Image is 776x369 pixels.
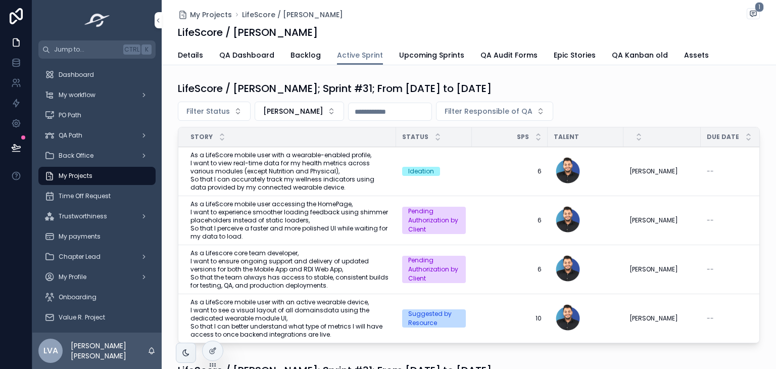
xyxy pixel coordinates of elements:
[408,167,434,176] div: Ideation
[38,288,156,306] a: Onboarding
[612,50,668,60] span: QA Kanban old
[59,152,93,160] span: Back Office
[38,248,156,266] a: Chapter Lead
[629,314,695,322] a: [PERSON_NAME]
[43,345,58,357] span: LVA
[178,46,203,66] a: Details
[554,50,596,60] span: Epic Stories
[707,216,770,224] a: --
[190,133,213,141] span: Story
[402,133,428,141] span: Status
[178,10,232,20] a: My Projects
[402,207,466,234] a: Pending Authorization by Client
[71,341,148,361] p: [PERSON_NAME] [PERSON_NAME]
[219,50,274,60] span: QA Dashboard
[402,167,466,176] a: Ideation
[38,227,156,246] a: My payments
[707,314,770,322] a: --
[190,298,390,339] a: As a LifeScore mobile user with an active wearable device, I want to see a visual layout of all d...
[480,46,538,66] a: QA Audit Forms
[629,265,678,273] span: [PERSON_NAME]
[255,102,344,121] button: Select Button
[59,192,111,200] span: Time Off Request
[38,167,156,185] a: My Projects
[38,86,156,104] a: My workflow
[478,265,542,273] a: 6
[59,212,107,220] span: Trustworthiness
[178,102,251,121] button: Select Button
[478,167,542,175] a: 6
[59,172,92,180] span: My Projects
[554,133,579,141] span: Talent
[59,273,86,281] span: My Profile
[38,207,156,225] a: Trustworthiness
[219,46,274,66] a: QA Dashboard
[123,44,140,55] span: Ctrl
[408,256,460,283] div: Pending Authorization by Client
[684,50,709,60] span: Assets
[38,147,156,165] a: Back Office
[707,167,770,175] a: --
[178,25,318,39] h1: LifeScore / [PERSON_NAME]
[190,10,232,20] span: My Projects
[408,309,460,328] div: Suggested by Resource
[629,216,678,224] span: [PERSON_NAME]
[59,131,82,140] span: QA Path
[707,216,714,224] span: --
[478,216,542,224] a: 6
[554,46,596,66] a: Epic Stories
[59,293,96,301] span: Onboarding
[263,106,323,116] span: [PERSON_NAME]
[755,2,764,12] span: 1
[337,50,383,60] span: Active Sprint
[59,71,94,79] span: Dashboard
[242,10,343,20] a: LifeScore / [PERSON_NAME]
[478,314,542,322] a: 10
[629,314,678,322] span: [PERSON_NAME]
[707,314,714,322] span: --
[81,12,113,28] img: App logo
[707,265,714,273] span: --
[190,249,390,290] a: As a Lifescore core team developer, I want to ensure ongoing support and delivery of updated vers...
[38,126,156,145] a: QA Path
[747,8,760,21] button: 1
[707,167,714,175] span: --
[707,265,770,273] a: --
[190,151,390,192] a: As a LifeScore mobile user with a wearable-enabled profile, I want to view real-time data for my ...
[402,309,466,328] a: Suggested by Resource
[480,50,538,60] span: QA Audit Forms
[707,133,739,141] span: Due Date
[629,167,695,175] a: [PERSON_NAME]
[290,46,321,66] a: Backlog
[445,106,532,116] span: Filter Responsible of QA
[59,91,95,99] span: My workflow
[399,46,464,66] a: Upcoming Sprints
[186,106,230,116] span: Filter Status
[59,313,105,321] span: Value R. Project
[59,253,101,261] span: Chapter Lead
[38,106,156,124] a: PO Path
[190,200,390,241] a: As a LifeScore mobile user accessing the HomePage, I want to experience smoother loading feedback...
[59,233,101,241] span: My payments
[38,40,156,59] button: Jump to...CtrlK
[517,133,529,141] span: SPs
[38,268,156,286] a: My Profile
[337,46,383,65] a: Active Sprint
[629,265,695,273] a: [PERSON_NAME]
[629,216,695,224] a: [PERSON_NAME]
[402,256,466,283] a: Pending Authorization by Client
[142,45,151,54] span: K
[54,45,119,54] span: Jump to...
[178,50,203,60] span: Details
[290,50,321,60] span: Backlog
[629,167,678,175] span: [PERSON_NAME]
[32,59,162,333] div: scrollable content
[399,50,464,60] span: Upcoming Sprints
